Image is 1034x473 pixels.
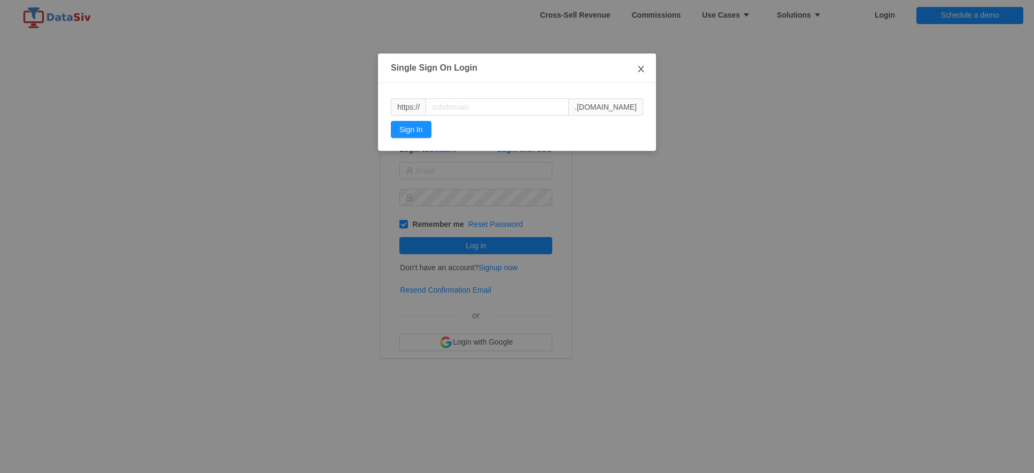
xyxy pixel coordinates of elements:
input: subdomain [426,98,569,116]
button: Close [626,54,656,83]
strong: Single Sign On Login [391,63,477,72]
i: icon: close [637,65,645,73]
span: https:// [391,98,426,116]
span: .[DOMAIN_NAME] [569,98,643,116]
button: Sign In [391,121,431,138]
